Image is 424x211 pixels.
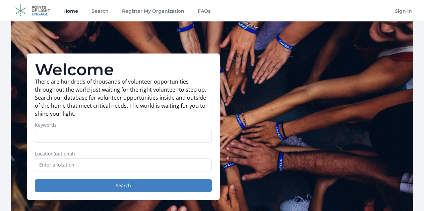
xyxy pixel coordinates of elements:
label: Location [35,150,212,157]
p: There are hundreds of thousands of volunteer opportunities throughout the world just waiting for ... [35,78,212,118]
button: Search [35,179,212,192]
input: Enter a location [35,159,212,171]
span: (optional) [54,150,75,157]
label: Keywords [35,122,212,128]
h1: Welcome [35,62,212,78]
